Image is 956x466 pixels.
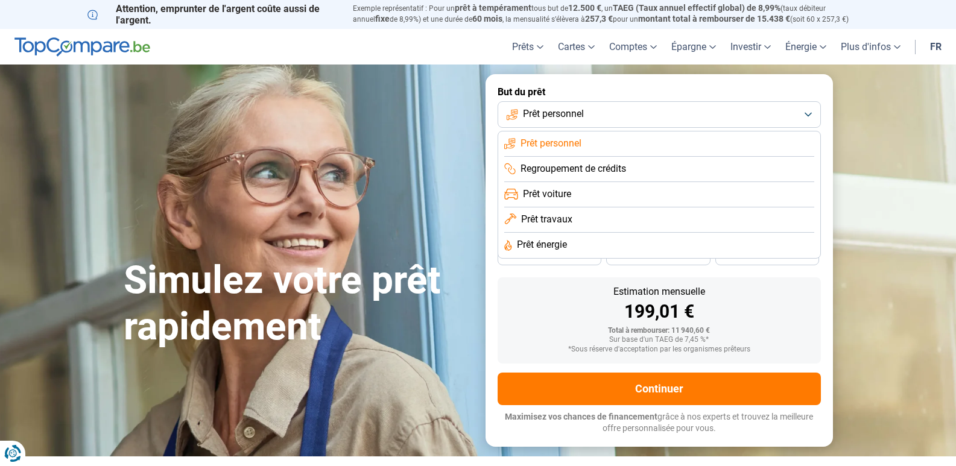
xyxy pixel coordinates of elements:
[585,14,613,24] span: 257,3 €
[498,411,821,435] p: grâce à nos experts et trouvez la meilleure offre personnalisée pour vous.
[507,336,811,344] div: Sur base d'un TAEG de 7,45 %*
[455,3,531,13] span: prêt à tempérament
[472,14,502,24] span: 60 mois
[14,37,150,57] img: TopCompare
[505,412,657,421] span: Maximisez vos chances de financement
[498,373,821,405] button: Continuer
[507,287,811,297] div: Estimation mensuelle
[723,29,778,65] a: Investir
[778,29,834,65] a: Énergie
[507,327,811,335] div: Total à rembourser: 11 940,60 €
[638,14,790,24] span: montant total à rembourser de 15.438 €
[523,187,571,201] span: Prêt voiture
[521,137,581,150] span: Prêt personnel
[523,107,584,121] span: Prêt personnel
[645,253,671,260] span: 30 mois
[568,3,601,13] span: 12.500 €
[124,257,471,350] h1: Simulez votre prêt rapidement
[507,303,811,321] div: 199,01 €
[505,29,551,65] a: Prêts
[834,29,908,65] a: Plus d'infos
[664,29,723,65] a: Épargne
[498,101,821,128] button: Prêt personnel
[551,29,602,65] a: Cartes
[507,345,811,354] div: *Sous réserve d'acceptation par les organismes prêteurs
[602,29,664,65] a: Comptes
[517,238,567,251] span: Prêt énergie
[923,29,949,65] a: fr
[613,3,780,13] span: TAEG (Taux annuel effectif global) de 8,99%
[87,3,338,26] p: Attention, emprunter de l'argent coûte aussi de l'argent.
[375,14,390,24] span: fixe
[521,213,572,226] span: Prêt travaux
[521,162,626,175] span: Regroupement de crédits
[754,253,780,260] span: 24 mois
[353,3,869,25] p: Exemple représentatif : Pour un tous but de , un (taux débiteur annuel de 8,99%) et une durée de ...
[536,253,563,260] span: 36 mois
[498,86,821,98] label: But du prêt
